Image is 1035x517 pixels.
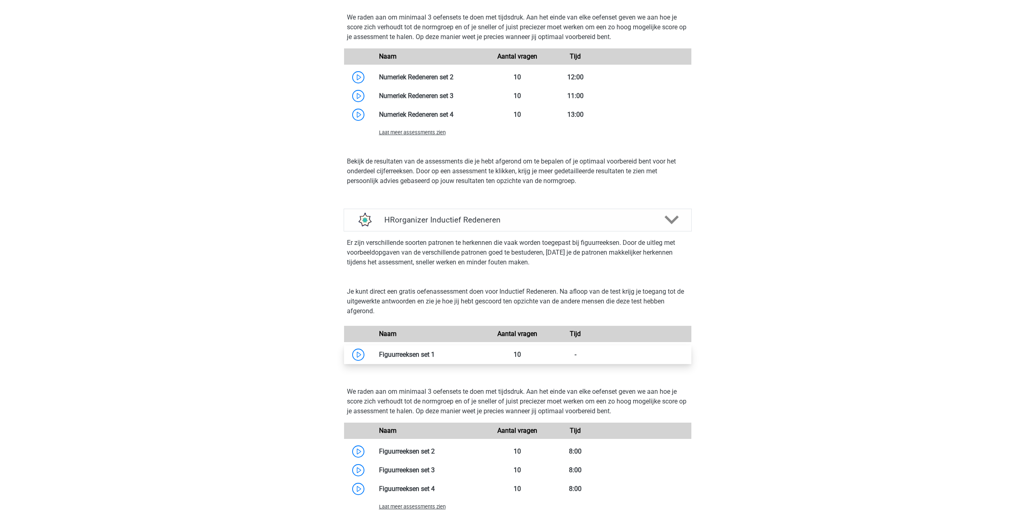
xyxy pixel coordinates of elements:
[488,52,546,61] div: Aantal vragen
[354,209,375,231] img: figuurreeksen
[547,426,604,436] div: Tijd
[373,484,489,494] div: Figuurreeksen set 4
[347,13,689,42] p: We raden aan om minimaal 3 oefensets te doen met tijdsdruk. Aan het einde van elke oefenset geven...
[373,426,489,436] div: Naam
[379,129,446,135] span: Laat meer assessments zien
[379,504,446,510] span: Laat meer assessments zien
[373,329,489,339] div: Naam
[373,72,489,82] div: Numeriek Redeneren set 2
[488,426,546,436] div: Aantal vragen
[373,465,489,475] div: Figuurreeksen set 3
[347,238,689,267] p: Er zijn verschillende soorten patronen te herkennen die vaak worden toegepast bij figuurreeksen. ...
[547,329,604,339] div: Tijd
[373,447,489,456] div: Figuurreeksen set 2
[347,157,689,186] p: Bekijk de resultaten van de assessments die je hebt afgerond om te bepalen of je optimaal voorber...
[373,110,489,120] div: Numeriek Redeneren set 4
[373,350,489,360] div: Figuurreeksen set 1
[347,387,689,416] p: We raden aan om minimaal 3 oefensets te doen met tijdsdruk. Aan het einde van elke oefenset geven...
[373,52,489,61] div: Naam
[488,329,546,339] div: Aantal vragen
[347,287,689,316] p: Je kunt direct een gratis oefenassessment doen voor Inductief Redeneren. Na afloop van de test kr...
[340,209,695,231] a: figuurreeksen HRorganizer Inductief Redeneren
[373,91,489,101] div: Numeriek Redeneren set 3
[384,215,651,225] h4: HRorganizer Inductief Redeneren
[547,52,604,61] div: Tijd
